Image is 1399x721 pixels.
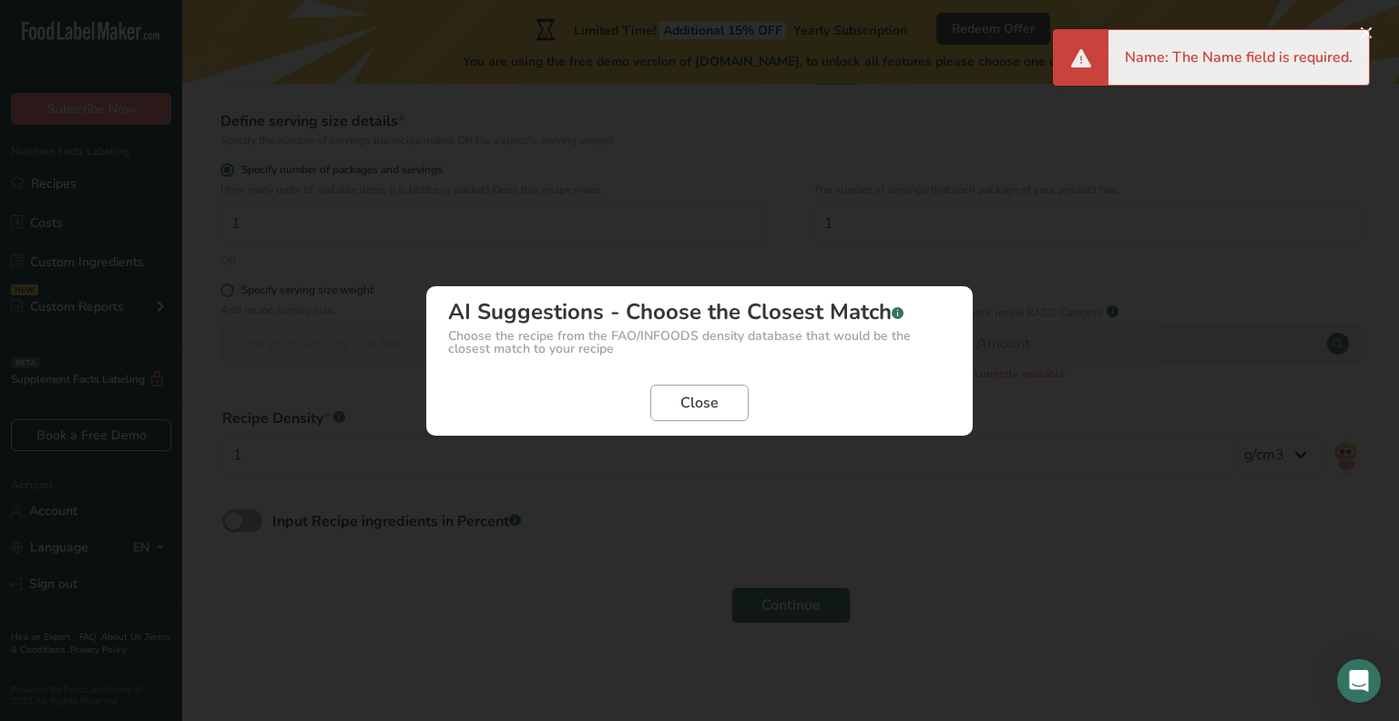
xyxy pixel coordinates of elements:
div: Open Intercom Messenger [1337,659,1381,703]
li: Name: The Name field is required. [1125,46,1353,68]
span: Close [680,392,719,414]
div: AI Suggestions - Choose the Closest Match [448,301,951,323]
div: Choose the recipe from the FAO/INFOODS density database that would be the closest match to your r... [448,330,951,355]
button: Close [650,385,749,421]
